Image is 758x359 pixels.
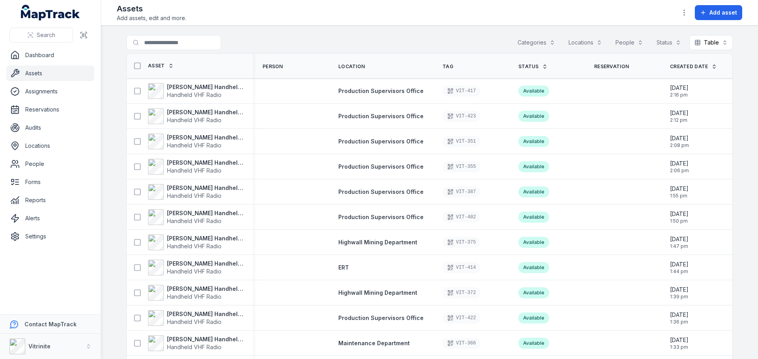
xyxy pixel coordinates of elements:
[670,235,689,243] span: [DATE]
[167,117,221,123] span: Handheld VHF Radio
[670,243,689,249] span: 1:47 pm
[518,237,549,248] div: Available
[670,311,689,319] span: [DATE]
[670,185,689,199] time: 10/09/2025, 1:55:16 pm
[670,63,717,70] a: Created Date
[167,209,244,217] strong: [PERSON_NAME] Handheld VHF Radio
[167,260,244,268] strong: [PERSON_NAME] Handheld VHF Radio
[338,289,417,297] a: Highwall Mining Department
[443,287,480,298] div: VIT-372
[512,35,560,50] button: Categories
[338,87,424,94] span: Production Supervisors Office
[518,161,549,172] div: Available
[563,35,607,50] button: Locations
[695,5,742,20] button: Add asset
[6,65,94,81] a: Assets
[338,163,424,170] span: Production Supervisors Office
[167,159,244,167] strong: [PERSON_NAME] Handheld VHF Radio
[670,210,689,224] time: 10/09/2025, 1:50:15 pm
[670,84,689,92] span: [DATE]
[21,5,80,20] a: MapTrack
[670,286,689,294] span: [DATE]
[670,210,689,218] span: [DATE]
[443,212,480,223] div: VIT-402
[670,260,689,268] span: [DATE]
[167,285,244,293] strong: [PERSON_NAME] Handheld VHF Radio
[689,35,733,50] button: Table
[167,134,244,141] strong: [PERSON_NAME] Handheld VHF Radio
[338,314,424,321] span: Production Supervisors Office
[338,214,424,220] span: Production Supervisors Office
[443,111,480,122] div: VIT-423
[518,111,549,122] div: Available
[443,186,480,197] div: VIT-387
[167,243,221,249] span: Handheld VHF Radio
[443,86,480,97] div: VIT-417
[338,138,424,145] span: Production Supervisors Office
[670,160,689,167] span: [DATE]
[148,285,244,301] a: [PERSON_NAME] Handheld VHF RadioHandheld VHF Radio
[443,136,480,147] div: VIT-351
[610,35,648,50] button: People
[9,28,73,43] button: Search
[670,344,689,350] span: 1:33 pm
[338,289,417,296] span: Highwall Mining Department
[167,234,244,242] strong: [PERSON_NAME] Handheld VHF Radio
[338,340,410,346] span: Maintenance Department
[167,184,244,192] strong: [PERSON_NAME] Handheld VHF Radio
[6,84,94,99] a: Assignments
[594,63,629,70] span: Reservation
[338,138,424,145] a: Production Supervisors Office
[670,311,689,325] time: 10/09/2025, 1:36:46 pm
[670,235,689,249] time: 10/09/2025, 1:47:43 pm
[670,134,689,149] time: 10/09/2025, 2:08:19 pm
[670,109,689,117] span: [DATE]
[670,167,689,174] span: 2:06 pm
[338,188,424,196] a: Production Supervisors Office
[338,87,424,95] a: Production Supervisors Office
[28,343,51,350] strong: Vitrinite
[443,338,480,349] div: VIT-366
[148,159,244,175] a: [PERSON_NAME] Handheld VHF RadioHandheld VHF Radio
[148,83,244,99] a: [PERSON_NAME] Handheld VHF RadioHandheld VHF Radio
[670,336,689,344] span: [DATE]
[670,294,689,300] span: 1:39 pm
[670,286,689,300] time: 10/09/2025, 1:39:45 pm
[6,210,94,226] a: Alerts
[338,239,417,246] span: Highwall Mining Department
[6,156,94,172] a: People
[6,229,94,244] a: Settings
[37,31,55,39] span: Search
[24,321,77,327] strong: Contact MapTrack
[167,167,221,174] span: Handheld VHF Radio
[338,188,424,195] span: Production Supervisors Office
[167,83,244,91] strong: [PERSON_NAME] Handheld VHF Radio
[443,312,480,324] div: VIT-422
[670,134,689,142] span: [DATE]
[518,186,549,197] div: Available
[338,63,365,70] span: Location
[443,237,480,248] div: VIT-375
[670,63,708,70] span: Created Date
[651,35,686,50] button: Status
[148,209,244,225] a: [PERSON_NAME] Handheld VHF RadioHandheld VHF Radio
[338,264,349,272] a: ERT
[6,120,94,136] a: Audits
[167,335,244,343] strong: [PERSON_NAME] Handheld VHF Radio
[338,113,424,119] span: Production Supervisors Office
[518,136,549,147] div: Available
[670,336,689,350] time: 10/09/2025, 1:33:55 pm
[148,260,244,275] a: [PERSON_NAME] Handheld VHF RadioHandheld VHF Radio
[518,86,549,97] div: Available
[6,102,94,117] a: Reservations
[263,63,283,70] span: Person
[518,338,549,349] div: Available
[6,174,94,190] a: Forms
[167,293,221,300] span: Handheld VHF Radio
[117,14,186,22] span: Add assets, edit and more.
[518,262,549,273] div: Available
[148,63,165,69] span: Asset
[6,47,94,63] a: Dashboard
[670,319,689,325] span: 1:36 pm
[148,63,174,69] a: Asset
